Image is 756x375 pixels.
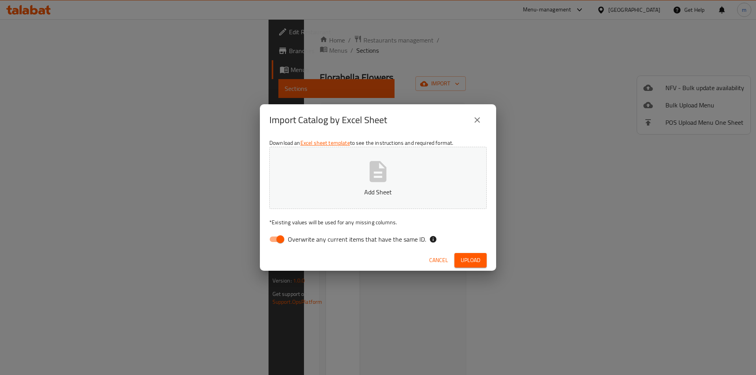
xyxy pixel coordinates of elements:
span: Cancel [429,255,448,265]
p: Add Sheet [282,187,474,197]
div: Download an to see the instructions and required format. [260,136,496,250]
button: Cancel [426,253,451,268]
h2: Import Catalog by Excel Sheet [269,114,387,126]
button: Upload [454,253,487,268]
a: Excel sheet template [300,138,350,148]
button: close [468,111,487,129]
span: Upload [461,255,480,265]
span: Overwrite any current items that have the same ID. [288,235,426,244]
p: Existing values will be used for any missing columns. [269,218,487,226]
svg: If the overwrite option isn't selected, then the items that match an existing ID will be ignored ... [429,235,437,243]
button: Add Sheet [269,147,487,209]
